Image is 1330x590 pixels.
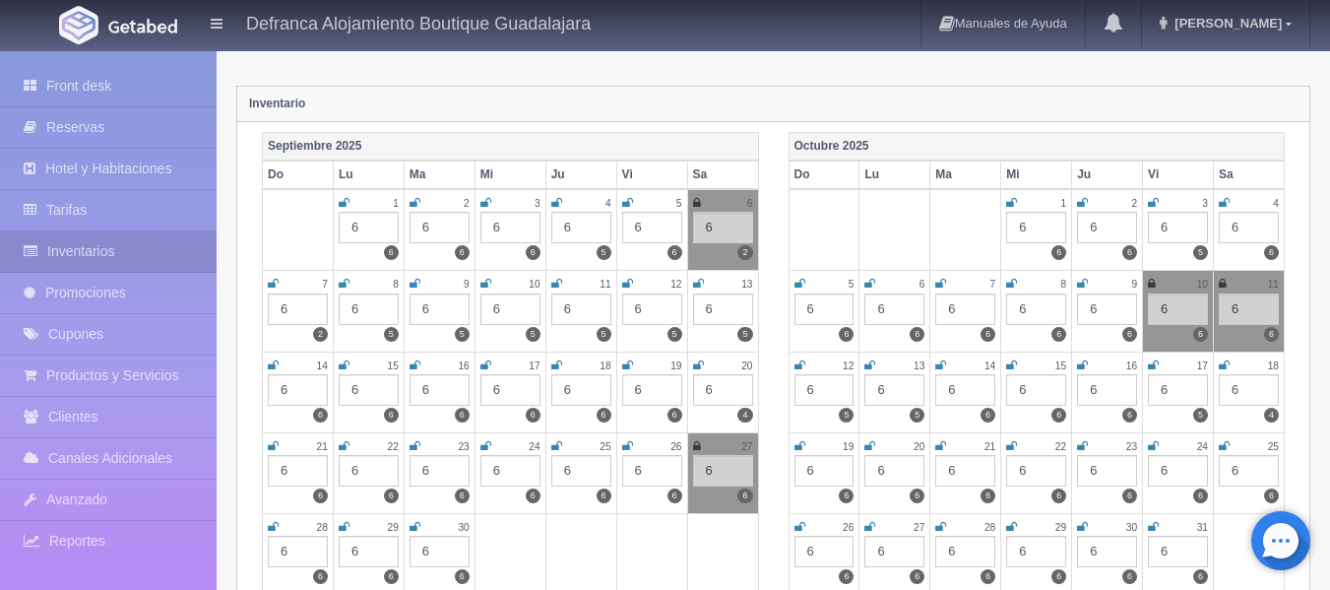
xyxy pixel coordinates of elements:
small: 26 [843,522,854,533]
div: 6 [410,455,470,487]
small: 14 [984,361,995,371]
label: 6 [1193,569,1208,584]
div: 6 [410,212,470,243]
label: 6 [1051,327,1066,342]
div: 6 [1219,374,1279,406]
label: 6 [1051,569,1066,584]
th: Do [263,161,334,189]
div: 6 [693,455,753,487]
small: 3 [535,198,540,209]
div: 6 [1148,455,1208,487]
label: 6 [384,569,399,584]
label: 6 [1264,245,1279,260]
small: 26 [670,441,681,452]
small: 20 [914,441,924,452]
label: 6 [910,569,924,584]
label: 6 [384,408,399,423]
label: 5 [1193,408,1208,423]
label: 6 [981,327,995,342]
label: 5 [597,245,611,260]
label: 6 [1051,245,1066,260]
label: 5 [384,327,399,342]
div: 6 [1006,294,1066,325]
div: 6 [864,455,924,487]
label: 6 [313,489,328,503]
div: 6 [339,536,399,567]
div: 6 [339,455,399,487]
div: 6 [864,374,924,406]
label: 5 [910,408,924,423]
div: 6 [864,536,924,567]
th: Ma [404,161,475,189]
div: 6 [1148,294,1208,325]
div: 6 [1148,374,1208,406]
label: 6 [384,489,399,503]
small: 21 [317,441,328,452]
small: 16 [1126,361,1137,371]
div: 6 [1006,455,1066,487]
div: 6 [1148,212,1208,243]
div: 6 [410,374,470,406]
small: 19 [843,441,854,452]
div: 6 [551,212,611,243]
small: 9 [1131,279,1137,290]
th: Do [789,161,859,189]
strong: Inventario [249,97,305,110]
label: 6 [597,408,611,423]
label: 5 [1193,245,1208,260]
div: 6 [622,212,682,243]
small: 28 [317,522,328,533]
img: Getabed [59,6,98,44]
th: Ju [545,161,616,189]
div: 6 [410,294,470,325]
small: 1 [1061,198,1067,209]
div: 6 [339,374,399,406]
label: 6 [1122,245,1137,260]
label: 6 [597,489,611,503]
label: 5 [455,327,470,342]
th: Lu [333,161,404,189]
div: 6 [268,455,328,487]
div: 6 [410,536,470,567]
small: 13 [914,361,924,371]
small: 12 [843,361,854,371]
label: 6 [737,489,752,503]
th: Vi [616,161,687,189]
label: 5 [667,327,682,342]
small: 4 [605,198,611,209]
label: 6 [526,408,540,423]
label: 6 [910,489,924,503]
label: 6 [455,408,470,423]
small: 23 [1126,441,1137,452]
label: 6 [455,245,470,260]
small: 27 [741,441,752,452]
small: 22 [1055,441,1066,452]
label: 5 [526,327,540,342]
label: 6 [1051,408,1066,423]
small: 18 [1268,361,1279,371]
div: 6 [551,374,611,406]
label: 6 [667,245,682,260]
div: 6 [480,455,540,487]
div: 6 [935,455,995,487]
small: 23 [458,441,469,452]
div: 6 [935,536,995,567]
label: 4 [1264,408,1279,423]
small: 11 [600,279,610,290]
small: 29 [1055,522,1066,533]
div: 6 [1006,212,1066,243]
div: 6 [794,374,855,406]
div: 6 [1006,536,1066,567]
label: 6 [313,408,328,423]
label: 6 [313,569,328,584]
div: 6 [693,374,753,406]
small: 10 [529,279,539,290]
small: 8 [1061,279,1067,290]
label: 6 [1122,489,1137,503]
small: 19 [670,361,681,371]
div: 6 [268,536,328,567]
div: 6 [1077,536,1137,567]
label: 6 [455,489,470,503]
span: [PERSON_NAME] [1170,16,1282,31]
small: 18 [600,361,610,371]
